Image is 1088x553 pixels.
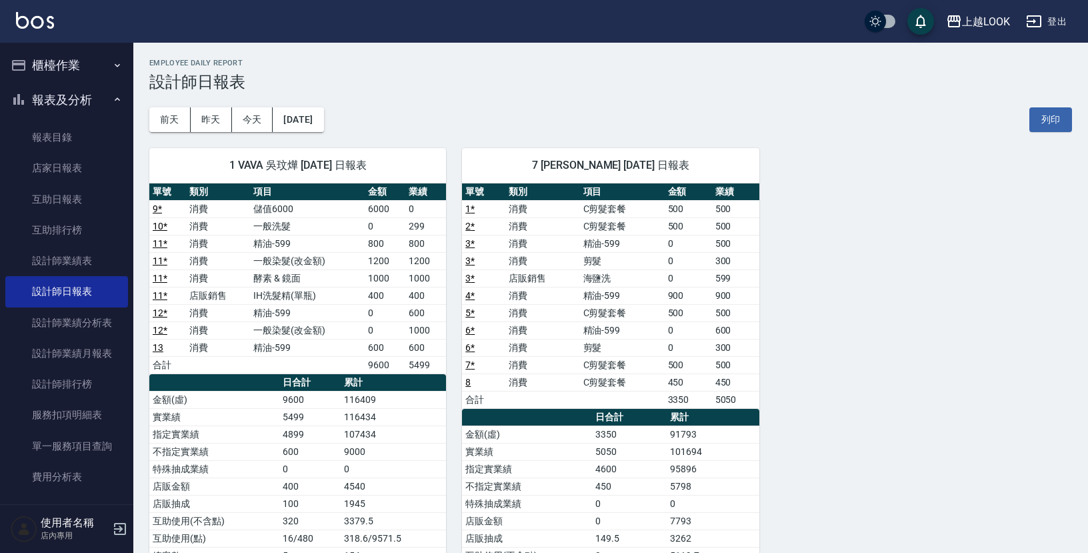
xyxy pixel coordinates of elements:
[667,409,759,426] th: 累計
[505,304,580,322] td: 消費
[186,252,250,269] td: 消費
[250,269,365,287] td: 酵素 & 鏡面
[279,530,341,547] td: 16/480
[907,8,934,35] button: save
[665,304,712,322] td: 500
[5,184,128,215] a: 互助日報表
[5,153,128,183] a: 店家日報表
[462,478,592,495] td: 不指定實業績
[580,235,665,252] td: 精油-599
[462,391,505,408] td: 合計
[149,512,279,530] td: 互助使用(不含點)
[405,322,446,339] td: 1000
[5,400,128,430] a: 服務扣項明細表
[341,495,446,512] td: 1945
[279,443,341,460] td: 600
[505,235,580,252] td: 消費
[667,530,759,547] td: 3262
[186,200,250,217] td: 消費
[580,217,665,235] td: C剪髮套餐
[149,183,446,374] table: a dense table
[186,304,250,322] td: 消費
[41,516,109,530] h5: 使用者名稱
[191,107,232,132] button: 昨天
[279,374,341,392] th: 日合計
[405,235,446,252] td: 800
[149,495,279,512] td: 店販抽成
[5,431,128,462] a: 單一服務項目查詢
[580,200,665,217] td: C剪髮套餐
[665,217,712,235] td: 500
[186,235,250,252] td: 消費
[580,304,665,322] td: C剪髮套餐
[149,356,186,374] td: 合計
[149,426,279,443] td: 指定實業績
[462,426,592,443] td: 金額(虛)
[149,391,279,408] td: 金額(虛)
[5,308,128,338] a: 設計師業績分析表
[505,183,580,201] th: 類別
[592,478,667,495] td: 450
[279,426,341,443] td: 4899
[667,478,759,495] td: 5798
[405,269,446,287] td: 1000
[465,377,471,388] a: 8
[250,304,365,322] td: 精油-599
[580,183,665,201] th: 項目
[149,408,279,426] td: 實業績
[153,342,163,353] a: 13
[712,217,759,235] td: 500
[341,478,446,495] td: 4540
[505,356,580,374] td: 消費
[580,269,665,287] td: 海鹽洗
[405,287,446,304] td: 400
[279,391,341,408] td: 9600
[365,200,405,217] td: 6000
[592,409,667,426] th: 日合計
[341,530,446,547] td: 318.6/9571.5
[365,287,405,304] td: 400
[341,391,446,408] td: 116409
[341,426,446,443] td: 107434
[405,217,446,235] td: 299
[365,252,405,269] td: 1200
[712,374,759,391] td: 450
[250,200,365,217] td: 儲值6000
[478,159,743,172] span: 7 [PERSON_NAME] [DATE] 日報表
[405,356,446,374] td: 5499
[341,443,446,460] td: 9000
[462,443,592,460] td: 實業績
[149,107,191,132] button: 前天
[365,356,405,374] td: 9600
[405,183,446,201] th: 業績
[149,73,1072,91] h3: 設計師日報表
[149,443,279,460] td: 不指定實業績
[592,495,667,512] td: 0
[667,495,759,512] td: 0
[250,235,365,252] td: 精油-599
[665,374,712,391] td: 450
[365,322,405,339] td: 0
[580,339,665,356] td: 剪髮
[665,252,712,269] td: 0
[665,339,712,356] td: 0
[341,374,446,392] th: 累計
[5,462,128,492] a: 費用分析表
[665,356,712,374] td: 500
[712,269,759,287] td: 599
[712,200,759,217] td: 500
[505,252,580,269] td: 消費
[592,530,667,547] td: 149.5
[962,13,1010,30] div: 上越LOOK
[665,391,712,408] td: 3350
[665,200,712,217] td: 500
[250,287,365,304] td: IH洗髮精(單瓶)
[667,443,759,460] td: 101694
[16,12,54,29] img: Logo
[592,512,667,530] td: 0
[712,183,759,201] th: 業績
[462,512,592,530] td: 店販金額
[149,59,1072,67] h2: Employee Daily Report
[149,460,279,478] td: 特殊抽成業績
[592,426,667,443] td: 3350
